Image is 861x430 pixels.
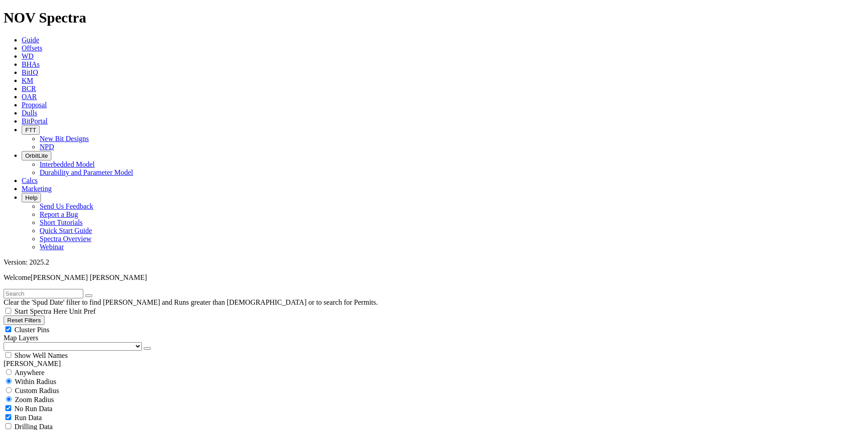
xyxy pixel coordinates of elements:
span: Custom Radius [15,387,59,394]
div: Version: 2025.2 [4,258,857,266]
span: [PERSON_NAME] [PERSON_NAME] [31,274,147,281]
p: Welcome [4,274,857,282]
span: Help [25,194,37,201]
a: Quick Start Guide [40,227,92,234]
span: Start Spectra Here [14,307,67,315]
a: Proposal [22,101,47,109]
span: No Run Data [14,405,52,412]
button: Reset Filters [4,316,45,325]
h1: NOV Spectra [4,9,857,26]
a: KM [22,77,33,84]
div: [PERSON_NAME] [4,360,857,368]
span: Cluster Pins [14,326,50,334]
input: Search [4,289,83,298]
button: Help [22,193,41,202]
a: Offsets [22,44,42,52]
a: New Bit Designs [40,135,89,142]
span: Anywhere [14,369,45,376]
a: Interbedded Model [40,160,95,168]
span: OrbitLite [25,152,48,159]
span: FTT [25,127,36,133]
span: Map Layers [4,334,38,342]
a: NPD [40,143,54,151]
span: Unit Pref [69,307,95,315]
a: Calcs [22,177,38,184]
a: OAR [22,93,37,101]
span: Show Well Names [14,352,68,359]
a: Durability and Parameter Model [40,169,133,176]
a: Webinar [40,243,64,251]
a: Marketing [22,185,52,192]
button: OrbitLite [22,151,51,160]
a: Guide [22,36,39,44]
a: BCR [22,85,36,92]
input: Start Spectra Here [5,308,11,314]
a: BitIQ [22,69,38,76]
span: Zoom Radius [15,396,54,403]
a: Dulls [22,109,37,117]
a: BHAs [22,60,40,68]
a: BitPortal [22,117,48,125]
a: Short Tutorials [40,219,83,226]
button: FTT [22,125,40,135]
a: Report a Bug [40,210,78,218]
a: WD [22,52,34,60]
span: Clear the 'Spud Date' filter to find [PERSON_NAME] and Runs greater than [DEMOGRAPHIC_DATA] or to... [4,298,378,306]
span: Within Radius [15,378,56,385]
span: Run Data [14,414,42,421]
a: Send Us Feedback [40,202,93,210]
a: Spectra Overview [40,235,91,242]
